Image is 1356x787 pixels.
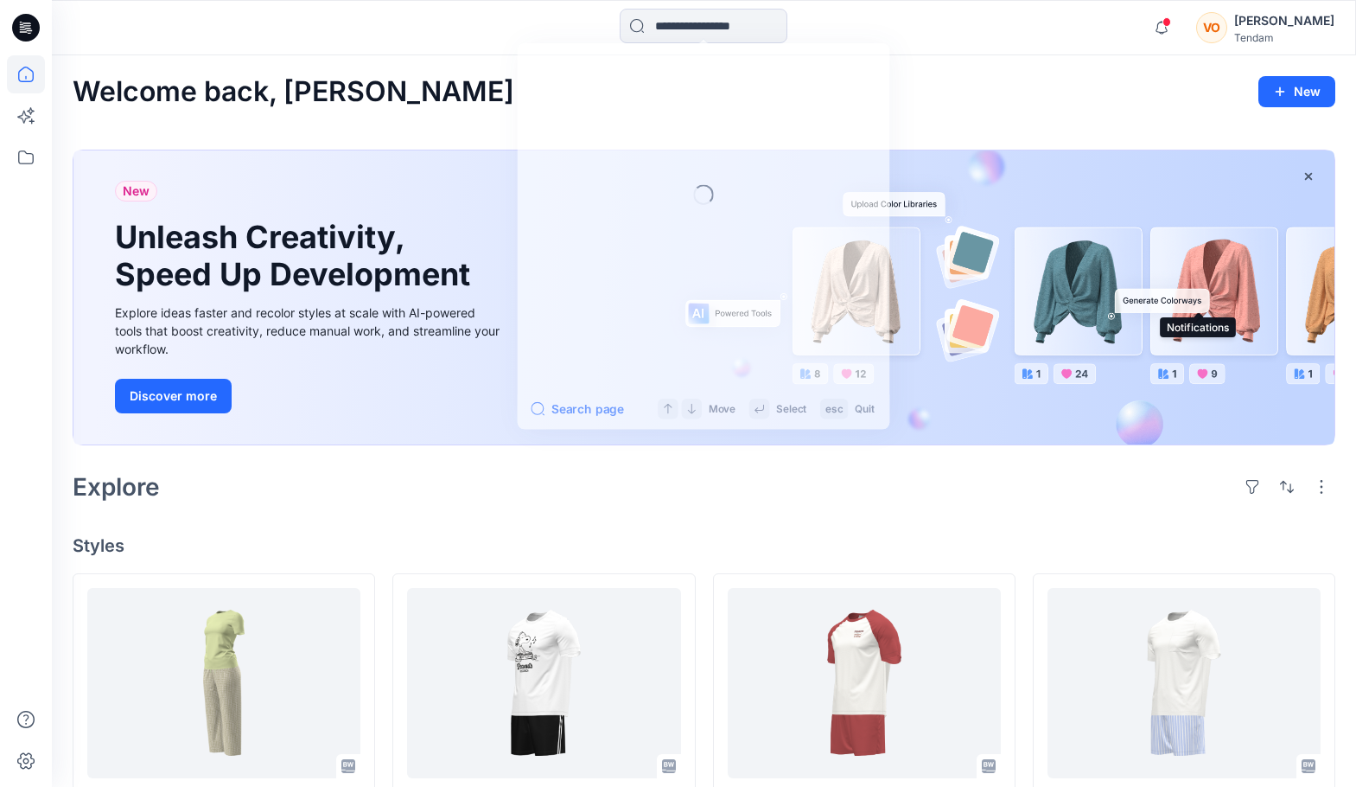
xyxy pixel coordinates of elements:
h1: Unleash Creativity, Speed Up Development [115,219,478,293]
button: Discover more [115,379,232,413]
div: [PERSON_NAME] [1234,10,1334,31]
div: Tendam [1234,31,1334,44]
h4: Styles [73,535,1335,556]
div: Explore ideas faster and recolor styles at scale with AI-powered tools that boost creativity, red... [115,304,504,358]
h2: Explore [73,473,160,501]
a: Discover more [115,379,504,413]
p: Select [776,400,806,418]
h2: Welcome back, [PERSON_NAME] [73,76,514,108]
p: Quit [855,400,875,418]
p: Move [709,400,735,418]
div: VO [1196,12,1227,43]
span: New [123,181,150,202]
a: 3MN161 [1047,588,1321,778]
a: 3LE1682 [87,588,360,778]
a: 3MN167 [728,588,1001,778]
p: esc [825,400,844,418]
button: Search page [531,399,624,419]
button: New [1258,76,1335,107]
a: 3MN171 [407,588,680,778]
